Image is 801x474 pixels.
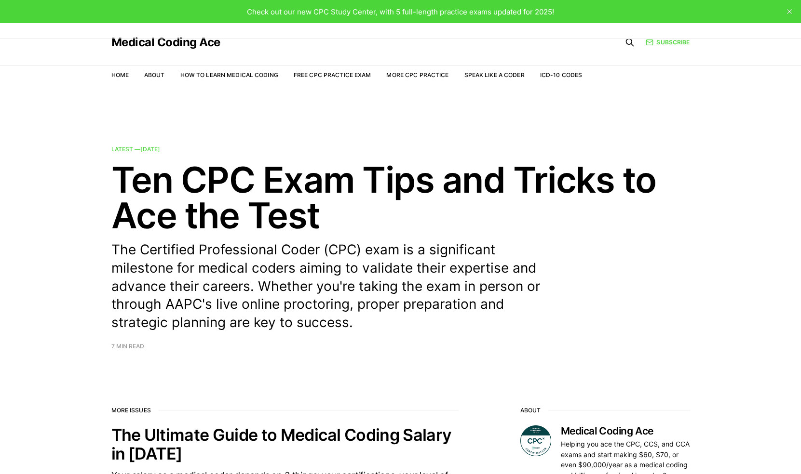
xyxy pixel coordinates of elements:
a: About [144,71,165,79]
span: Check out our new CPC Study Center, with 5 full-length practice exams updated for 2025! [247,7,554,16]
a: Speak Like a Coder [464,71,525,79]
h2: More issues [111,407,459,414]
a: Subscribe [646,38,690,47]
a: Free CPC Practice Exam [294,71,371,79]
span: Latest — [111,145,160,153]
h2: Ten CPC Exam Tips and Tricks to Ace the Test [111,162,690,233]
a: Latest —[DATE] Ten CPC Exam Tips and Tricks to Ace the Test The Certified Professional Coder (CPC... [111,146,690,349]
img: Medical Coding Ace [520,425,551,456]
iframe: portal-trigger [640,427,801,474]
a: Medical Coding Ace [111,37,220,48]
a: How to Learn Medical Coding [180,71,278,79]
button: close [782,4,797,19]
time: [DATE] [140,145,160,153]
h3: Medical Coding Ace [561,425,690,437]
a: Home [111,71,129,79]
p: The Certified Professional Coder (CPC) exam is a significant milestone for medical coders aiming ... [111,241,555,332]
h2: The Ultimate Guide to Medical Coding Salary in [DATE] [111,425,459,463]
a: ICD-10 Codes [540,71,582,79]
h2: About [520,407,690,414]
a: More CPC Practice [386,71,448,79]
span: 7 min read [111,343,144,349]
